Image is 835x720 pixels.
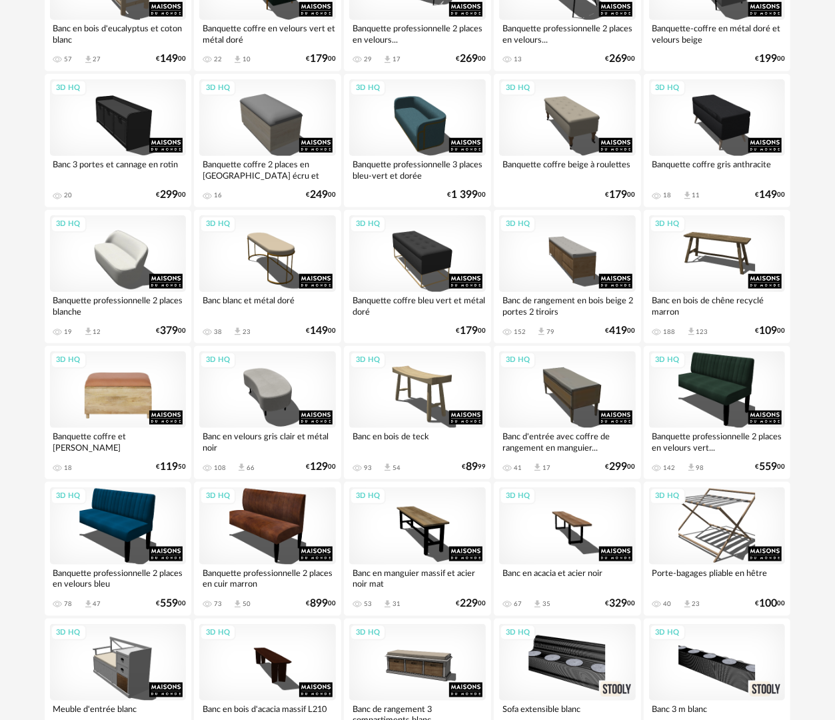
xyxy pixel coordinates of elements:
div: 123 [696,328,708,336]
div: € 00 [755,191,785,199]
div: 3D HQ [500,488,536,505]
div: 19 [65,328,73,336]
div: Banquette coffre en velours vert et métal doré [199,20,336,47]
div: 23 [243,328,251,336]
div: 142 [664,464,676,472]
div: Banc blanc et métal doré [199,292,336,319]
a: 3D HQ Banc blanc et métal doré 38 Download icon 23 €14900 [194,210,341,343]
span: 179 [460,327,478,335]
span: 269 [610,55,628,63]
div: 93 [364,464,372,472]
div: € 00 [606,463,636,471]
div: Banquette professionnelle 2 places en cuir marron [199,565,336,591]
div: 3D HQ [350,80,386,97]
div: 38 [214,328,222,336]
div: 3D HQ [51,216,87,233]
span: 299 [610,463,628,471]
div: 54 [393,464,401,472]
span: 899 [310,599,328,608]
div: Banc en manguier massif et acier noir mat [349,565,486,591]
div: Banquette professionnelle 3 places bleu-vert et dorée [349,156,486,183]
div: 3D HQ [200,625,236,641]
div: 47 [93,600,101,608]
div: € 00 [456,55,486,63]
div: Banquette coffre et [PERSON_NAME] [50,428,187,455]
span: Download icon [682,191,692,201]
span: 179 [310,55,328,63]
div: 3D HQ [350,625,386,641]
a: 3D HQ Banquette professionnelle 2 places en cuir marron 73 Download icon 50 €89900 [194,482,341,615]
a: 3D HQ Banc 3 portes et cannage en rotin 20 €29900 [45,74,192,207]
div: Banc en bois de chêne recyclé marron [649,292,786,319]
div: € 00 [156,327,186,335]
div: 108 [214,464,226,472]
div: 3D HQ [51,625,87,641]
span: 299 [160,191,178,199]
a: 3D HQ Banquette professionnelle 2 places blanche 19 Download icon 12 €37900 [45,210,192,343]
div: € 00 [306,463,336,471]
div: 67 [514,600,522,608]
div: 35 [542,600,550,608]
div: 17 [542,464,550,472]
div: 78 [65,600,73,608]
div: € 00 [306,327,336,335]
a: 3D HQ Banquette coffre et [PERSON_NAME] 18 €11950 [45,346,192,479]
div: 3D HQ [200,216,236,233]
a: 3D HQ Banquette professionnelle 3 places bleu-vert et dorée €1 39900 [344,74,491,207]
div: 3D HQ [650,352,686,369]
div: 20 [65,191,73,199]
div: 3D HQ [650,80,686,97]
div: 3D HQ [200,488,236,505]
span: 149 [160,55,178,63]
a: 3D HQ Banquette professionnelle 2 places en velours bleu 78 Download icon 47 €55900 [45,482,192,615]
span: 100 [759,599,777,608]
div: 3D HQ [650,625,686,641]
span: Download icon [532,463,542,473]
a: 3D HQ Banquette coffre bleu vert et métal doré €17900 [344,210,491,343]
div: € 00 [156,599,186,608]
div: € 00 [606,191,636,199]
div: 41 [514,464,522,472]
div: 53 [364,600,372,608]
div: 27 [93,55,101,63]
div: Banc en bois de teck [349,428,486,455]
div: 57 [65,55,73,63]
div: Banquette-coffre en métal doré et velours beige [649,20,786,47]
div: 3D HQ [350,216,386,233]
div: Banquette coffre 2 places en [GEOGRAPHIC_DATA] écru et [GEOGRAPHIC_DATA] [199,156,336,183]
span: 269 [460,55,478,63]
div: 79 [546,328,554,336]
div: € 00 [456,599,486,608]
span: Download icon [233,55,243,65]
span: 89 [466,463,478,471]
div: 3D HQ [650,488,686,505]
a: 3D HQ Porte-bagages pliable en hêtre 40 Download icon 23 €10000 [644,482,791,615]
div: 3D HQ [500,625,536,641]
span: Download icon [83,55,93,65]
span: 329 [610,599,628,608]
div: 18 [65,464,73,472]
div: 188 [664,328,676,336]
div: € 00 [306,55,336,63]
span: Download icon [536,327,546,337]
span: 199 [759,55,777,63]
a: 3D HQ Banquette coffre 2 places en [GEOGRAPHIC_DATA] écru et [GEOGRAPHIC_DATA] 16 €24900 [194,74,341,207]
div: 3D HQ [200,352,236,369]
div: 3D HQ [51,352,87,369]
span: Download icon [233,599,243,609]
span: 1 399 [451,191,478,199]
div: Banquette professionnelle 2 places blanche [50,292,187,319]
div: 17 [393,55,401,63]
div: Banquette professionnelle 2 places en velours... [499,20,636,47]
span: Download icon [383,463,393,473]
div: Banquette coffre beige à roulettes [499,156,636,183]
div: 31 [393,600,401,608]
a: 3D HQ Banquette coffre beige à roulettes €17900 [494,74,641,207]
a: 3D HQ Banquette professionnelle 2 places en velours vert... 142 Download icon 98 €55900 [644,346,791,479]
div: 3D HQ [350,352,386,369]
div: 3D HQ [51,80,87,97]
div: 3D HQ [500,352,536,369]
div: € 00 [606,599,636,608]
div: 50 [243,600,251,608]
div: Banc en bois d'eucalyptus et coton blanc [50,20,187,47]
